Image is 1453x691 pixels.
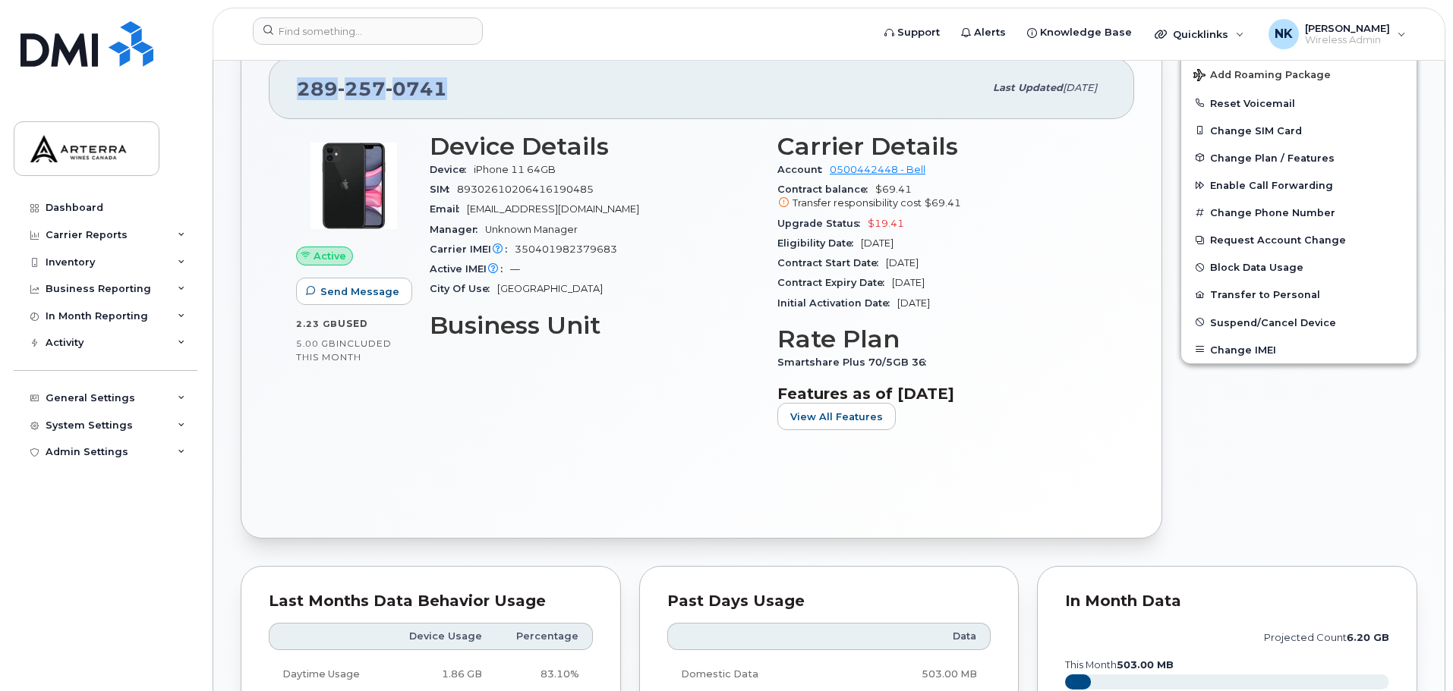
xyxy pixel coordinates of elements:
th: Device Usage [388,623,496,650]
a: Knowledge Base [1016,17,1143,48]
button: Change Plan / Features [1181,144,1417,171]
button: Reset Voicemail [1181,90,1417,117]
span: [EMAIL_ADDRESS][DOMAIN_NAME] [467,203,639,215]
span: Upgrade Status [777,218,868,229]
span: [DATE] [897,297,930,309]
tspan: 503.00 MB [1117,659,1174,671]
button: Change SIM Card [1181,117,1417,144]
span: Wireless Admin [1305,34,1390,46]
button: Transfer to Personal [1181,281,1417,308]
div: Past Days Usage [667,594,991,609]
span: Add Roaming Package [1193,69,1331,83]
h3: Device Details [430,133,759,160]
span: 350401982379683 [515,243,617,255]
span: 2.23 GB [296,319,338,329]
h3: Business Unit [430,312,759,339]
div: In Month Data [1065,594,1389,609]
span: included this month [296,338,392,363]
button: Add Roaming Package [1181,58,1417,90]
a: 0500442448 - Bell [830,164,925,175]
img: iPhone_11.jpg [308,140,399,231]
span: Support [897,25,940,40]
span: [DATE] [892,277,925,288]
span: used [338,318,368,329]
span: Email [430,203,467,215]
span: [DATE] [1063,82,1097,93]
span: Contract balance [777,184,875,195]
span: Quicklinks [1173,28,1228,40]
span: Knowledge Base [1040,25,1132,40]
span: $69.41 [777,184,1107,211]
span: Contract Start Date [777,257,886,269]
text: this month [1064,659,1174,671]
span: Active [314,249,346,263]
span: [DATE] [886,257,919,269]
span: Suspend/Cancel Device [1210,316,1336,328]
a: Support [874,17,950,48]
span: View All Features [790,410,883,424]
span: iPhone 11 64GB [474,164,556,175]
button: Request Account Change [1181,226,1417,253]
span: Device [430,164,474,175]
span: [DATE] [861,237,894,249]
span: Transfer responsibility cost [793,197,922,209]
button: Enable Call Forwarding [1181,171,1417,199]
span: Initial Activation Date [777,297,897,309]
span: 257 [338,77,386,100]
button: View All Features [777,403,896,430]
div: Last Months Data Behavior Usage [269,594,593,609]
a: Alerts [950,17,1016,48]
span: Change Plan / Features [1210,152,1335,163]
span: $69.41 [925,197,961,209]
span: Eligibility Date [777,237,861,249]
text: projected count [1264,632,1389,643]
span: SIM [430,184,457,195]
span: [PERSON_NAME] [1305,22,1390,34]
span: 0741 [386,77,447,100]
span: City Of Use [430,283,497,294]
span: 89302610206416190485 [457,184,594,195]
span: Enable Call Forwarding [1210,180,1333,191]
span: Manager [430,224,485,235]
button: Change IMEI [1181,336,1417,363]
button: Send Message [296,278,412,305]
h3: Features as of [DATE] [777,385,1107,403]
th: Percentage [496,623,593,650]
button: Suspend/Cancel Device [1181,309,1417,336]
span: Contract Expiry Date [777,277,892,288]
h3: Rate Plan [777,325,1107,353]
span: — [510,263,520,275]
span: 5.00 GB [296,338,336,349]
span: Last updated [993,82,1063,93]
input: Find something... [253,17,483,45]
span: Send Message [320,284,399,299]
span: [GEOGRAPHIC_DATA] [497,283,603,294]
button: Change Phone Number [1181,199,1417,226]
span: $19.41 [868,218,904,229]
th: Data [846,623,991,650]
span: Smartshare Plus 70/5GB 36 [777,356,934,368]
tspan: 6.20 GB [1347,632,1389,643]
span: Alerts [974,25,1006,40]
span: Carrier IMEI [430,243,515,255]
span: 289 [297,77,447,100]
span: NK [1275,25,1293,43]
button: Block Data Usage [1181,253,1417,281]
div: Quicklinks [1144,19,1255,49]
span: Account [777,164,830,175]
span: Unknown Manager [485,224,578,235]
div: Neil Kirk [1258,19,1417,49]
h3: Carrier Details [777,133,1107,160]
span: Active IMEI [430,263,510,275]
